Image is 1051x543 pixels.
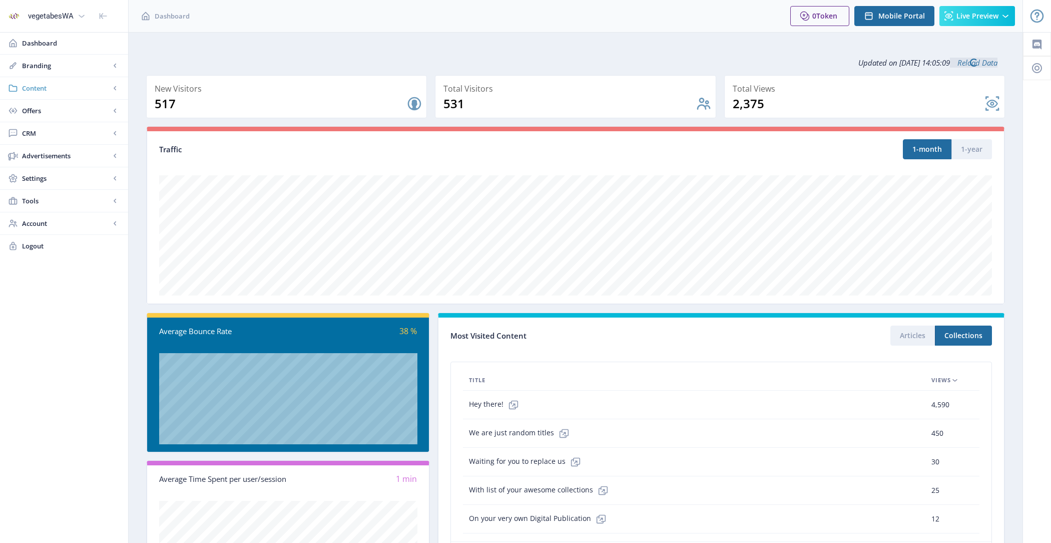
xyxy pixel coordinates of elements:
span: Dashboard [22,38,120,48]
span: 30 [931,456,939,468]
span: Hey there! [469,395,523,415]
button: 0Token [790,6,849,26]
span: Dashboard [155,11,190,21]
div: Average Time Spent per user/session [159,473,288,485]
span: Tools [22,196,110,206]
span: With list of your awesome collections [469,480,613,500]
span: Token [816,11,837,21]
span: Title [469,374,485,386]
span: Branding [22,61,110,71]
button: Mobile Portal [854,6,934,26]
span: Offers [22,106,110,116]
button: Live Preview [939,6,1015,26]
button: 1-month [903,139,951,159]
span: 12 [931,513,939,525]
button: 1-year [951,139,992,159]
button: Collections [935,326,992,346]
span: Settings [22,173,110,183]
span: On your very own Digital Publication [469,509,611,529]
span: 450 [931,427,943,439]
span: Live Preview [956,12,998,20]
div: Traffic [159,144,576,155]
span: 4,590 [931,399,949,411]
div: Most Visited Content [450,328,721,344]
img: properties.app_icon.png [6,8,22,24]
span: Mobile Portal [878,12,925,20]
div: Updated on [DATE] 14:05:09 [146,50,1005,75]
span: Content [22,83,110,93]
div: Total Views [733,82,1000,96]
span: Waiting for you to replace us [469,452,586,472]
div: vegetabesWA [28,5,74,27]
button: Articles [890,326,935,346]
span: Logout [22,241,120,251]
span: Advertisements [22,151,110,161]
span: CRM [22,128,110,138]
span: Account [22,218,110,228]
div: 1 min [288,473,417,485]
div: 517 [155,96,406,112]
div: New Visitors [155,82,422,96]
div: Total Visitors [443,82,711,96]
span: 38 % [399,326,417,337]
div: Average Bounce Rate [159,326,288,337]
div: 2,375 [733,96,984,112]
div: 531 [443,96,695,112]
span: We are just random titles [469,423,574,443]
a: Reload Data [950,58,997,68]
span: 25 [931,484,939,496]
span: Views [931,374,951,386]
